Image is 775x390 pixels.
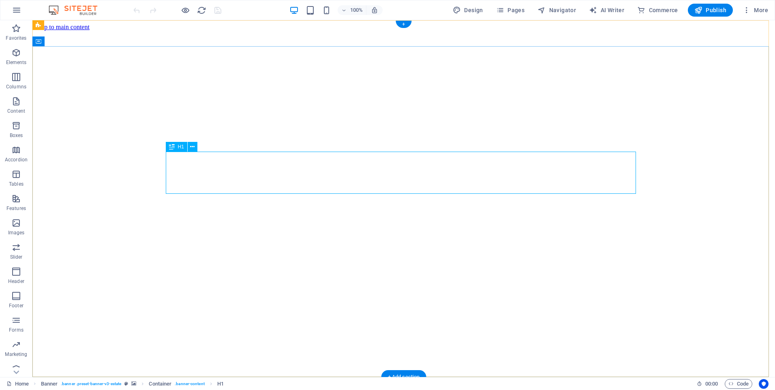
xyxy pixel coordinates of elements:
img: Editor Logo [47,5,107,15]
button: Usercentrics [759,379,769,389]
button: AI Writer [586,4,627,17]
p: Columns [6,84,26,90]
div: + Add section [381,370,426,384]
span: Pages [496,6,525,14]
span: Navigator [537,6,576,14]
span: Publish [694,6,726,14]
p: Tables [9,181,24,187]
p: Marketing [5,351,27,358]
span: Click to select. Double-click to edit [217,379,224,389]
button: Commerce [634,4,681,17]
p: Footer [9,302,24,309]
p: Forms [9,327,24,333]
span: Design [453,6,483,14]
button: 100% [338,5,366,15]
button: Pages [493,4,528,17]
span: More [743,6,768,14]
p: Favorites [6,35,26,41]
span: Click to select. Double-click to edit [149,379,171,389]
span: H1 [178,144,184,149]
span: Click to select. Double-click to edit [41,379,58,389]
i: This element contains a background [131,381,136,386]
button: Publish [688,4,733,17]
span: Commerce [637,6,678,14]
p: Boxes [10,132,23,139]
p: Accordion [5,156,28,163]
span: AI Writer [589,6,624,14]
div: + [396,21,411,28]
p: Slider [10,254,23,260]
div: Design (Ctrl+Alt+Y) [450,4,486,17]
span: : [711,381,712,387]
button: Navigator [534,4,579,17]
a: Click to cancel selection. Double-click to open Pages [6,379,29,389]
i: Reload page [197,6,206,15]
h6: 100% [350,5,363,15]
button: Click here to leave preview mode and continue editing [180,5,190,15]
span: . banner .preset-banner-v3-estate [61,379,121,389]
button: More [739,4,771,17]
i: This element is a customizable preset [124,381,128,386]
p: Header [8,278,24,285]
span: 00 00 [705,379,718,389]
span: . banner-content [175,379,204,389]
p: Features [6,205,26,212]
span: Code [728,379,749,389]
p: Elements [6,59,27,66]
h6: Session time [697,379,718,389]
p: Content [7,108,25,114]
button: Design [450,4,486,17]
i: On resize automatically adjust zoom level to fit chosen device. [371,6,378,14]
button: Code [725,379,752,389]
button: reload [197,5,206,15]
a: Skip to main content [3,3,57,10]
nav: breadcrumb [41,379,224,389]
p: Images [8,229,25,236]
